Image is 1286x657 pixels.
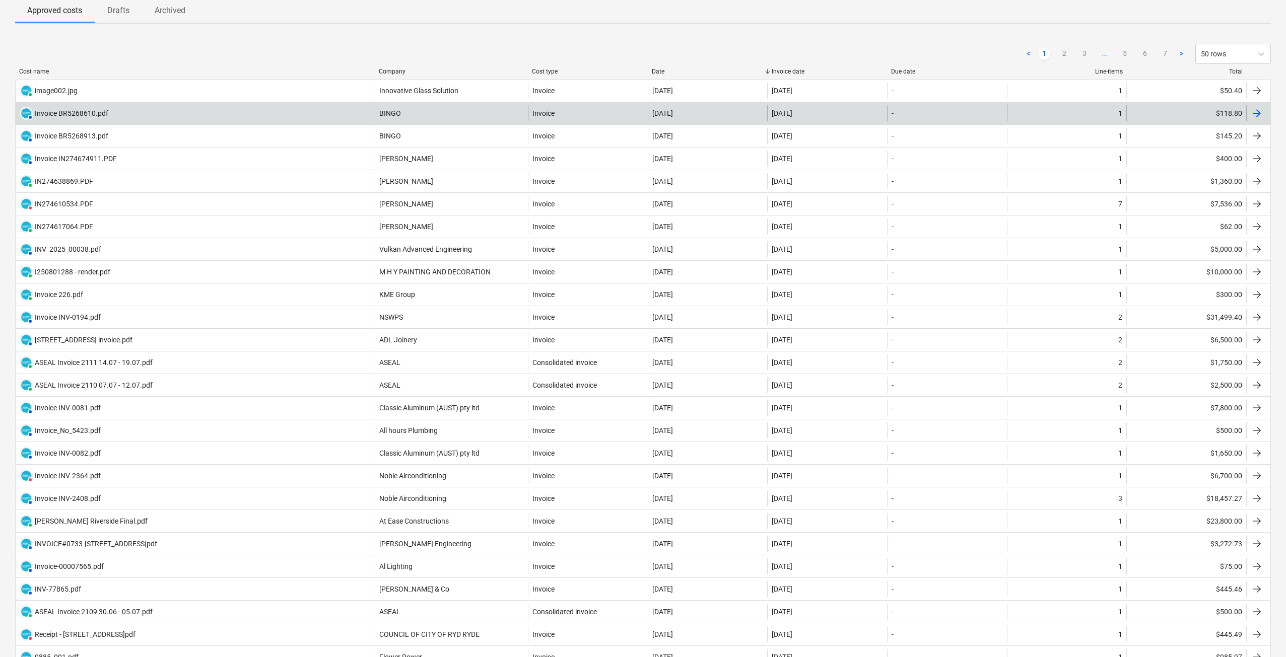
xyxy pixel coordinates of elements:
div: Invoice has been synced with Xero and its status is currently AUTHORISED [20,333,33,346]
div: $31,499.40 [1126,309,1246,325]
img: xero.svg [21,539,31,549]
div: $75.00 [1126,558,1246,574]
div: Invoice has been synced with Xero and its status is currently PAID [20,515,33,528]
div: 1 [1118,517,1122,525]
div: $10,000.00 [1126,264,1246,280]
div: Invoice INV-2408.pdf [35,494,101,502]
div: Invoice has been synced with Xero and its status is currently AUTHORISED [20,447,33,460]
div: ASEAL [379,608,400,616]
img: xero.svg [21,267,31,277]
div: 1 [1118,109,1122,117]
div: Invoice [532,426,555,434]
div: - [892,200,894,208]
div: Invoice has been synced with Xero and its status is currently PAID [20,84,33,97]
div: ASEAL Invoice 2111 14.07 - 19.07.pdf [35,358,153,367]
div: Date [652,68,764,75]
div: [DATE] [772,336,792,344]
a: Page 3 [1078,48,1091,60]
div: [DATE] [652,472,673,480]
div: [DATE] [652,494,673,502]
div: Invoice INV-2364.pdf [35,472,101,480]
div: Due date [891,68,1003,75]
div: Invoice has been synced with Xero and its status is currently AUTHORISED [20,107,33,120]
iframe: Chat Widget [1236,609,1286,657]
div: Invoice [532,109,555,117]
div: [DATE] [772,426,792,434]
div: - [892,608,894,616]
a: Page 5 [1119,48,1131,60]
div: Invoice [532,177,555,185]
div: Consolidated invoice [532,358,597,367]
div: [PERSON_NAME] [379,155,433,163]
div: - [892,177,894,185]
div: Invoice has been synced with Xero and its status is currently AUTHORISED [20,152,33,165]
div: $2,500.00 [1126,377,1246,393]
img: xero.svg [21,493,31,503]
div: Invoice has been synced with Xero and its status is currently PAID [20,175,33,188]
div: KME Group [379,290,415,299]
div: Al Lighting [379,562,413,570]
div: 3 [1118,494,1122,502]
img: xero.svg [21,607,31,617]
img: xero.svg [21,154,31,164]
div: [DATE] [652,585,673,593]
div: Invoice [532,313,555,321]
div: [DATE] [652,177,673,185]
img: xero.svg [21,222,31,232]
div: - [892,494,894,502]
div: $1,360.00 [1126,173,1246,189]
a: Page 7 [1159,48,1171,60]
a: Previous page [1022,48,1034,60]
div: 1 [1118,245,1122,253]
div: [DATE] [652,223,673,231]
div: Invoice [532,472,555,480]
div: $3,272.73 [1126,536,1246,552]
div: IN274617064.PDF [35,223,93,231]
div: 1 [1118,540,1122,548]
div: I250801288 - render.pdf [35,268,110,276]
div: 1 [1118,449,1122,457]
p: Approved costs [27,5,82,17]
p: Drafts [106,5,130,17]
div: - [892,223,894,231]
div: Invoice [532,245,555,253]
div: INV_2025_00038.pdf [35,245,101,253]
div: [DATE] [772,517,792,525]
img: xero.svg [21,448,31,458]
div: [DATE] [772,200,792,208]
div: Invoice [532,562,555,570]
div: Invoice has been synced with Xero and its status is currently AUTHORISED [20,243,33,256]
div: [DATE] [652,540,673,548]
div: 2 [1118,336,1122,344]
div: [DATE] [652,404,673,412]
div: INV-77865.pdf [35,585,81,593]
div: Invoice INV-0082.pdf [35,449,101,457]
div: Invoice [532,200,555,208]
img: xero.svg [21,199,31,209]
div: $62.00 [1126,218,1246,235]
div: - [892,358,894,367]
img: xero.svg [21,289,31,300]
div: [PERSON_NAME] Engineering [379,540,471,548]
div: 1 [1118,177,1122,185]
div: Invoice [532,585,555,593]
div: [DATE] [772,358,792,367]
img: xero.svg [21,244,31,254]
div: $118.80 [1126,105,1246,121]
div: - [892,404,894,412]
div: 1 [1118,608,1122,616]
div: Cost type [532,68,644,75]
div: - [892,381,894,389]
div: Invoice has been synced with Xero and its status is currently DELETED [20,197,33,210]
div: $445.49 [1126,626,1246,642]
div: [PERSON_NAME] [379,223,433,231]
div: Invoice [532,87,555,95]
div: 1 [1118,223,1122,231]
div: Invoice has been synced with Xero and its status is currently PAID [20,220,33,233]
div: ASEAL [379,381,400,389]
div: Invoice has been synced with Xero and its status is currently AUTHORISED [20,129,33,142]
div: Invoice INV-0081.pdf [35,404,101,412]
div: [DATE] [772,562,792,570]
div: 1 [1118,132,1122,140]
